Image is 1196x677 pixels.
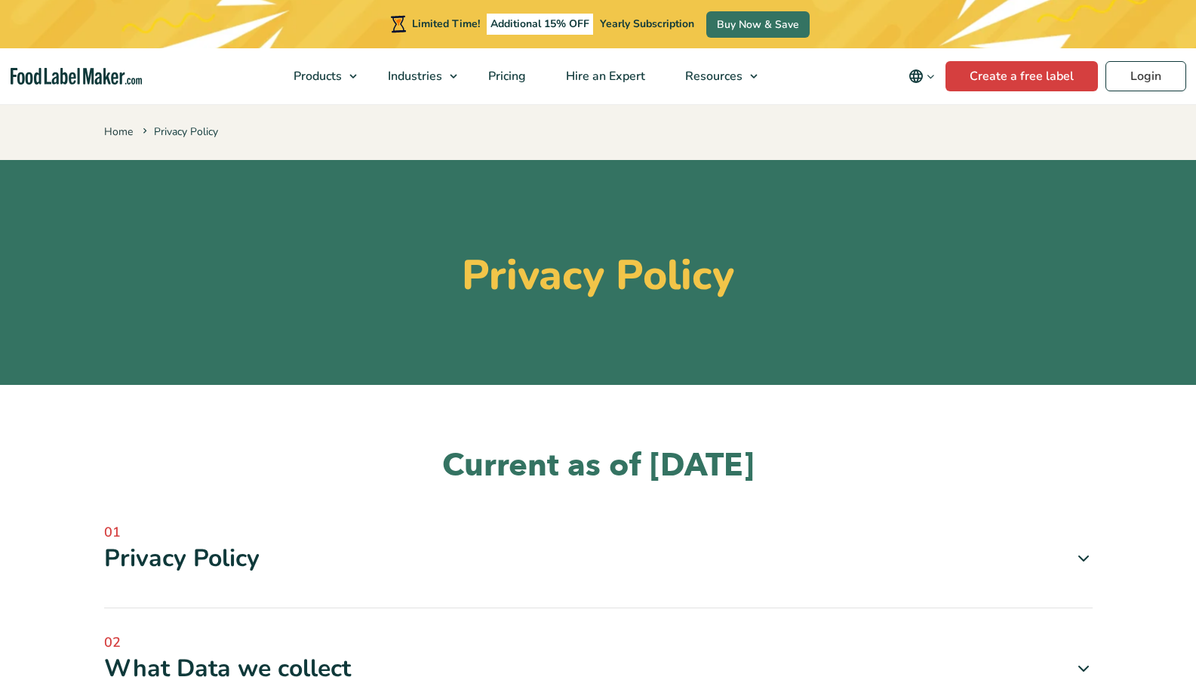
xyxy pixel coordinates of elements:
a: Pricing [469,48,543,104]
a: Buy Now & Save [706,11,810,38]
h2: Current as of [DATE] [104,445,1093,487]
span: Limited Time! [412,17,480,31]
span: Industries [383,68,444,85]
a: Resources [666,48,765,104]
span: Products [289,68,343,85]
a: Home [104,125,133,139]
a: Food Label Maker homepage [11,68,142,85]
span: Pricing [484,68,527,85]
button: Change language [898,61,945,91]
span: 01 [104,522,1093,543]
a: 01 Privacy Policy [104,522,1093,574]
span: Additional 15% OFF [487,14,593,35]
span: Hire an Expert [561,68,647,85]
a: Industries [368,48,465,104]
div: Privacy Policy [104,543,1093,574]
a: Create a free label [945,61,1098,91]
h1: Privacy Policy [104,251,1093,300]
span: 02 [104,632,1093,653]
a: Hire an Expert [546,48,662,104]
a: Login [1105,61,1186,91]
span: Privacy Policy [140,125,218,139]
span: Yearly Subscription [600,17,694,31]
a: Products [274,48,364,104]
span: Resources [681,68,744,85]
